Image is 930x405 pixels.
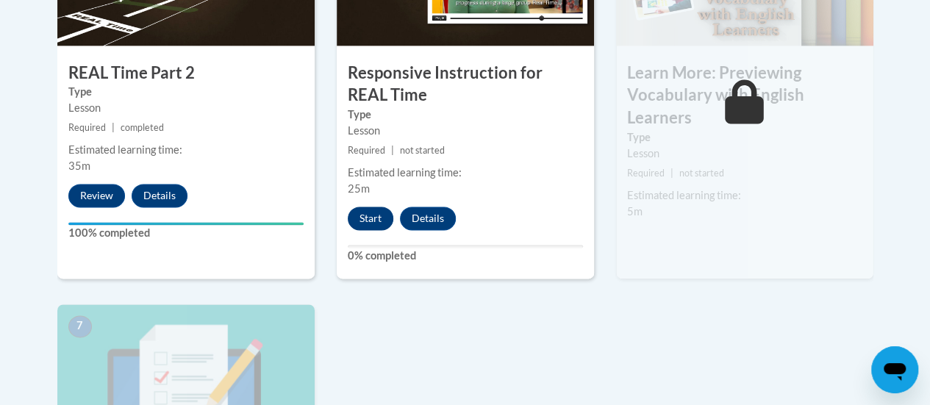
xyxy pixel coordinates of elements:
[348,207,393,230] button: Start
[337,62,594,107] h3: Responsive Instruction for REAL Time
[68,84,304,100] label: Type
[400,145,445,156] span: not started
[68,222,304,225] div: Your progress
[670,168,673,179] span: |
[68,184,125,207] button: Review
[348,123,583,139] div: Lesson
[68,160,90,172] span: 35m
[68,225,304,241] label: 100% completed
[627,187,862,204] div: Estimated learning time:
[121,122,164,133] span: completed
[68,142,304,158] div: Estimated learning time:
[348,182,370,195] span: 25m
[679,168,724,179] span: not started
[348,145,385,156] span: Required
[112,122,115,133] span: |
[348,248,583,264] label: 0% completed
[68,315,92,337] span: 7
[627,205,643,218] span: 5m
[871,346,918,393] iframe: Button to launch messaging window
[68,122,106,133] span: Required
[68,100,304,116] div: Lesson
[348,165,583,181] div: Estimated learning time:
[627,168,665,179] span: Required
[132,184,187,207] button: Details
[627,129,862,146] label: Type
[348,107,583,123] label: Type
[57,62,315,85] h3: REAL Time Part 2
[400,207,456,230] button: Details
[391,145,394,156] span: |
[616,62,873,129] h3: Learn More: Previewing Vocabulary with English Learners
[627,146,862,162] div: Lesson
